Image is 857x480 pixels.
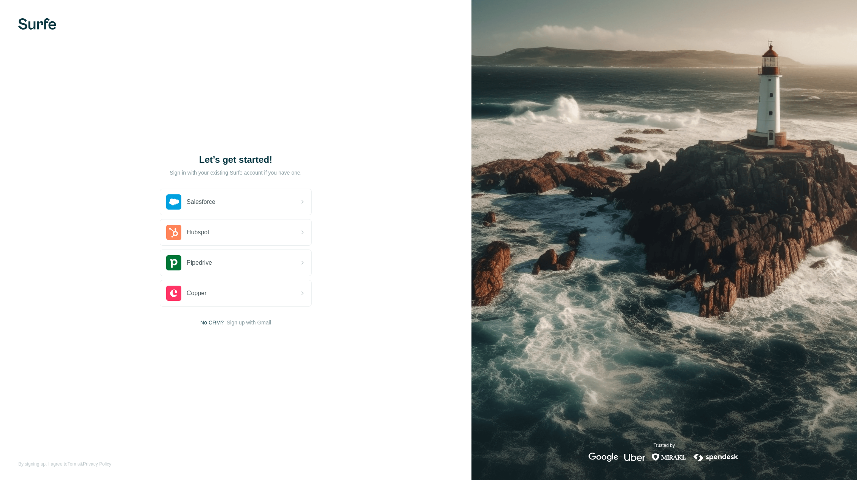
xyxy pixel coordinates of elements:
span: No CRM? [200,319,224,326]
img: uber's logo [624,453,645,462]
img: spendesk's logo [692,453,740,462]
img: hubspot's logo [166,225,181,240]
button: Sign up with Gmail [227,319,271,326]
span: Copper [187,289,206,298]
img: pipedrive's logo [166,255,181,270]
h1: Let’s get started! [160,154,312,166]
img: google's logo [589,453,618,462]
img: copper's logo [166,286,181,301]
span: Salesforce [187,197,216,207]
img: salesforce's logo [166,194,181,210]
p: Sign in with your existing Surfe account if you have one. [170,169,302,176]
p: Trusted by [654,442,675,449]
a: Privacy Policy [83,461,111,467]
span: By signing up, I agree to & [18,461,111,467]
img: Surfe's logo [18,18,56,30]
span: Pipedrive [187,258,212,267]
img: mirakl's logo [651,453,686,462]
span: Hubspot [187,228,209,237]
a: Terms [67,461,80,467]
